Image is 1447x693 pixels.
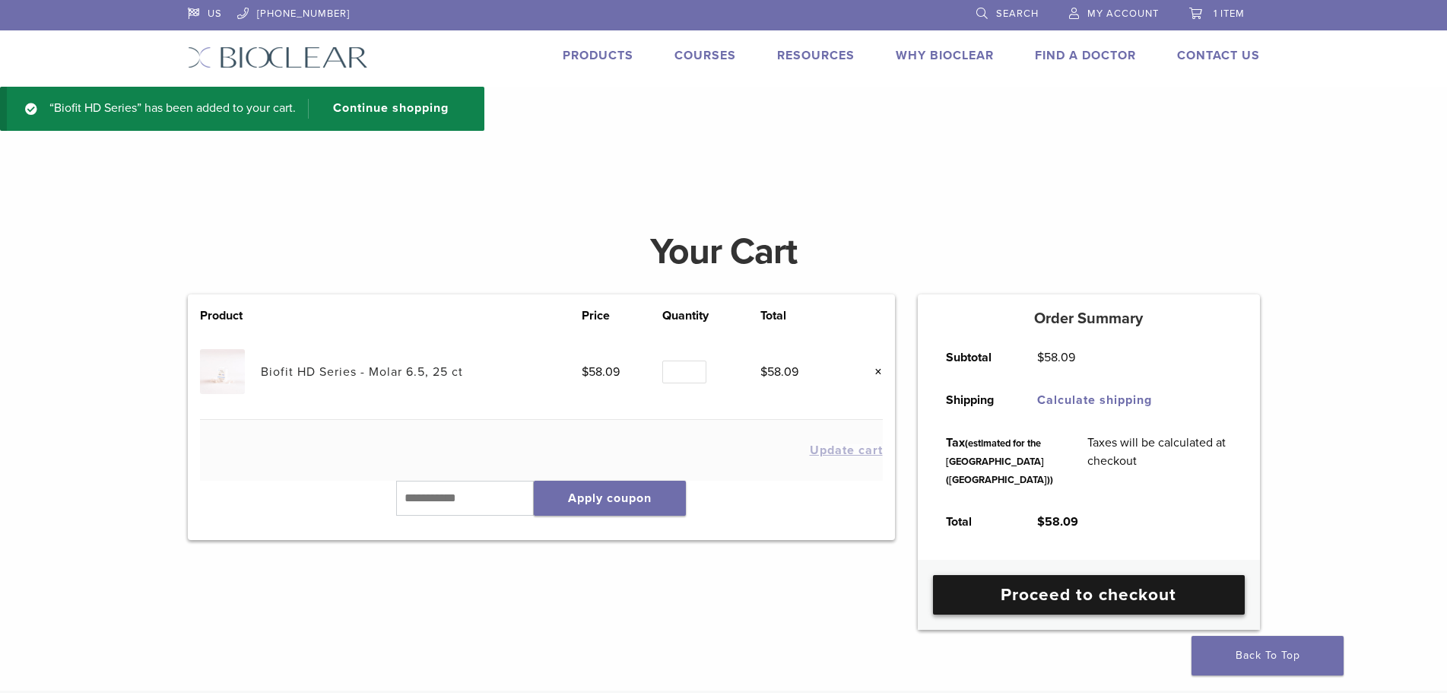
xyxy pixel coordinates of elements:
th: Product [200,307,261,325]
h1: Your Cart [176,234,1271,270]
small: (estimated for the [GEOGRAPHIC_DATA] ([GEOGRAPHIC_DATA])) [946,437,1053,486]
span: My Account [1087,8,1159,20]
span: $ [1037,350,1044,365]
bdi: 58.09 [582,364,620,380]
span: $ [760,364,767,380]
span: $ [1037,514,1045,529]
span: $ [582,364,589,380]
td: Taxes will be calculated at checkout [1071,421,1249,501]
a: Biofit HD Series - Molar 6.5, 25 ct [261,364,463,380]
a: Find A Doctor [1035,48,1136,63]
th: Price [582,307,662,325]
bdi: 58.09 [760,364,798,380]
a: Continue shopping [308,99,460,119]
a: Contact Us [1177,48,1260,63]
th: Total [929,501,1020,543]
a: Calculate shipping [1037,393,1152,408]
a: Back To Top [1192,636,1344,676]
a: Proceed to checkout [933,575,1245,615]
a: Resources [777,48,855,63]
a: Products [563,48,633,63]
img: Bioclear [188,46,368,68]
th: Shipping [929,379,1020,421]
a: Remove this item [863,362,883,382]
img: Biofit HD Series - Molar 6.5, 25 ct [200,349,245,394]
a: Courses [674,48,736,63]
th: Total [760,307,841,325]
th: Subtotal [929,336,1020,379]
a: Why Bioclear [896,48,994,63]
th: Tax [929,421,1071,501]
button: Update cart [810,444,883,456]
bdi: 58.09 [1037,350,1075,365]
h5: Order Summary [918,310,1260,328]
span: Search [996,8,1039,20]
button: Apply coupon [534,481,686,516]
bdi: 58.09 [1037,514,1078,529]
span: 1 item [1214,8,1245,20]
th: Quantity [662,307,760,325]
